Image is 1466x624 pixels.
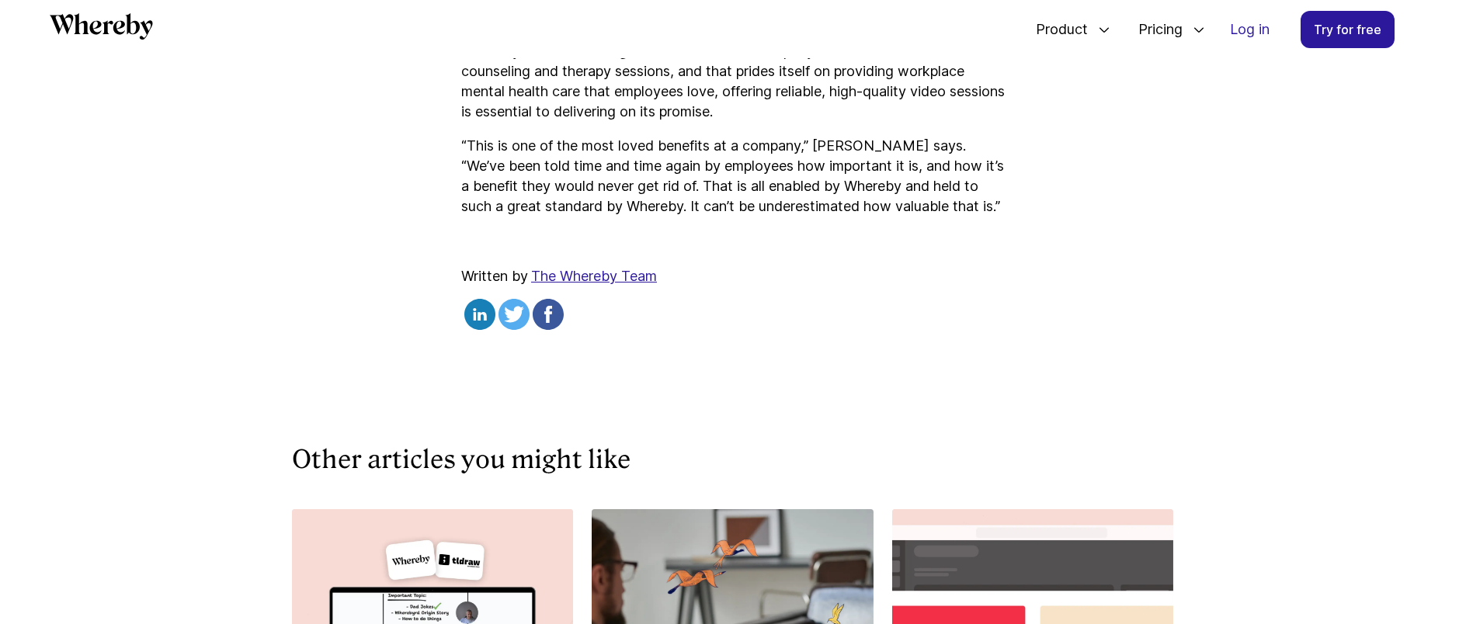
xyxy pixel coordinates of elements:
[499,299,530,330] img: twitter
[1123,4,1186,55] span: Pricing
[50,13,153,40] svg: Whereby
[292,441,1174,478] h3: Other articles you might like
[461,136,1005,217] p: “This is one of the most loved benefits at a company,” [PERSON_NAME] says. “We’ve been told time ...
[464,299,495,330] img: linkedin
[1020,4,1092,55] span: Product
[461,266,1005,335] div: Written by
[50,13,153,45] a: Whereby
[1301,11,1395,48] a: Try for free
[461,21,1005,122] p: After every video session, [PERSON_NAME] asks users to rate the conversation. Currently, it holds...
[533,299,564,330] img: facebook
[1218,12,1282,47] a: Log in
[531,268,657,284] a: The Whereby Team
